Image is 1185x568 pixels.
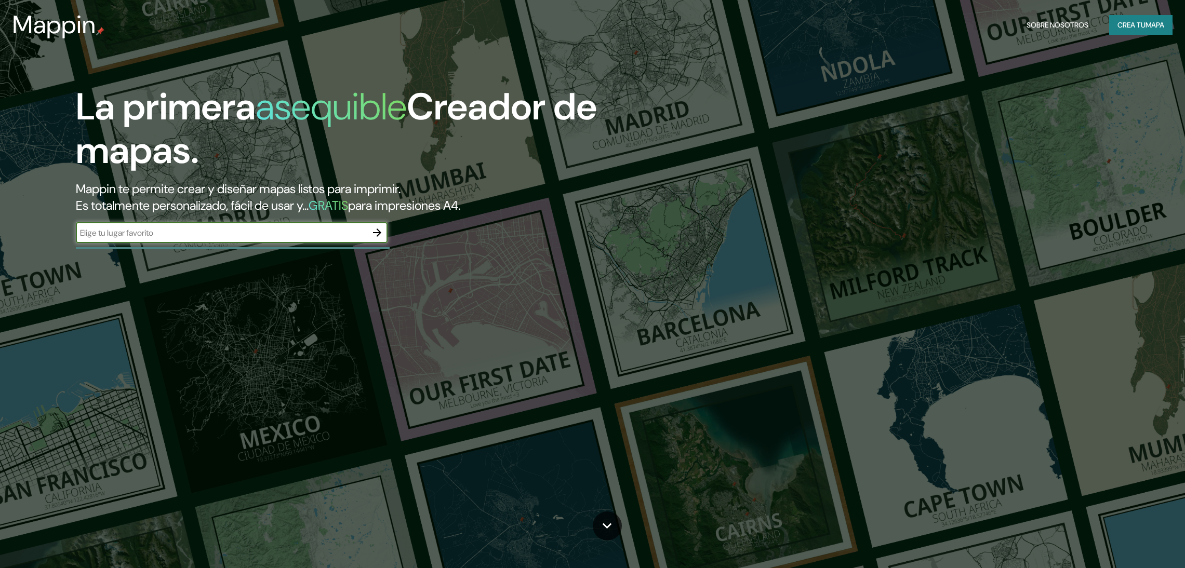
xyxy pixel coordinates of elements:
[256,83,407,131] font: asequible
[76,83,597,174] font: Creador de mapas.
[348,197,460,213] font: para impresiones A4.
[1117,20,1146,30] font: Crea tu
[76,83,256,131] font: La primera
[76,197,309,213] font: Es totalmente personalizado, fácil de usar y...
[1027,20,1088,30] font: Sobre nosotros
[1146,20,1164,30] font: mapa
[76,227,367,239] input: Elige tu lugar favorito
[96,27,104,35] img: pin de mapeo
[12,8,96,41] font: Mappin
[76,181,401,197] font: Mappin te permite crear y diseñar mapas listos para imprimir.
[1093,528,1174,557] iframe: Lanzador de widgets de ayuda
[1022,15,1093,35] button: Sobre nosotros
[309,197,348,213] font: GRATIS
[1109,15,1173,35] button: Crea tumapa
